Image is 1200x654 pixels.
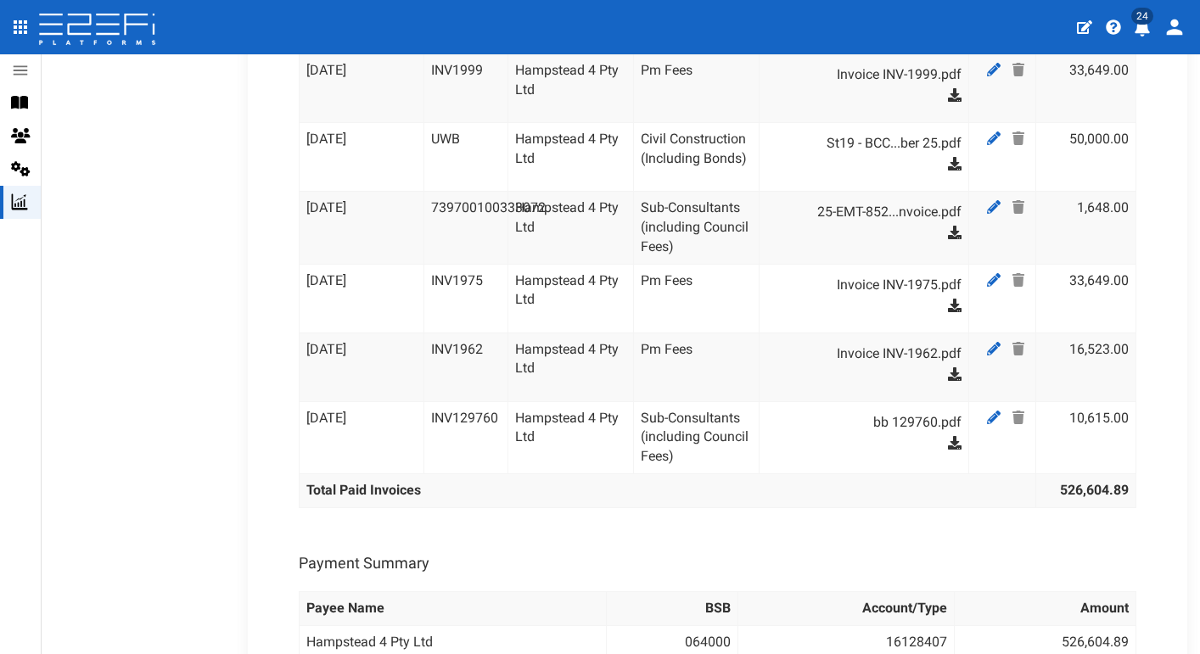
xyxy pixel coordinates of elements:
th: Total Paid Invoices [299,474,1035,508]
a: Delete Payee [1008,128,1029,149]
td: Hampstead 4 Pty Ltd [508,192,634,265]
td: Hampstead 4 Pty Ltd [508,401,634,474]
td: 50,000.00 [1035,123,1136,192]
td: [DATE] [299,123,424,192]
td: UWB [424,123,508,192]
a: Invoice INV-1962.pdf [783,340,962,367]
a: 25-EMT-852...nvoice.pdf [783,198,962,226]
td: Pm Fees [634,54,760,123]
td: INV1975 [424,264,508,333]
td: Pm Fees [634,333,760,401]
a: bb 129760.pdf [783,409,962,436]
td: [DATE] [299,333,424,401]
td: INV1962 [424,333,508,401]
td: [DATE] [299,401,424,474]
td: [DATE] [299,264,424,333]
a: Delete Payee [1008,59,1029,81]
td: INV129760 [424,401,508,474]
td: 10,615.00 [1035,401,1136,474]
a: Invoice INV-1999.pdf [783,61,962,88]
a: Delete Payee [1008,197,1029,218]
td: Hampstead 4 Pty Ltd [508,123,634,192]
td: Hampstead 4 Pty Ltd [508,333,634,401]
a: Delete Payee [1008,407,1029,428]
td: 33,649.00 [1035,54,1136,123]
td: Civil Construction (Including Bonds) [634,123,760,192]
a: St19 - BCC...ber 25.pdf [783,130,962,157]
th: BSB [606,591,737,625]
td: INV1999 [424,54,508,123]
a: Invoice INV-1975.pdf [783,271,962,299]
td: 1,648.00 [1035,192,1136,265]
a: Delete Payee [1008,338,1029,360]
h3: Payment Summary [299,556,429,571]
td: Sub-Consultants (including Council Fees) [634,192,760,265]
td: 33,649.00 [1035,264,1136,333]
td: [DATE] [299,54,424,123]
td: 16,523.00 [1035,333,1136,401]
td: 739700100333072 [424,192,508,265]
th: Amount [955,591,1136,625]
td: Pm Fees [634,264,760,333]
td: [DATE] [299,192,424,265]
td: Hampstead 4 Pty Ltd [508,264,634,333]
th: Account/Type [737,591,954,625]
td: Sub-Consultants (including Council Fees) [634,401,760,474]
th: Payee Name [299,591,606,625]
th: 526,604.89 [1035,474,1136,508]
a: Delete Payee [1008,270,1029,291]
td: Hampstead 4 Pty Ltd [508,54,634,123]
